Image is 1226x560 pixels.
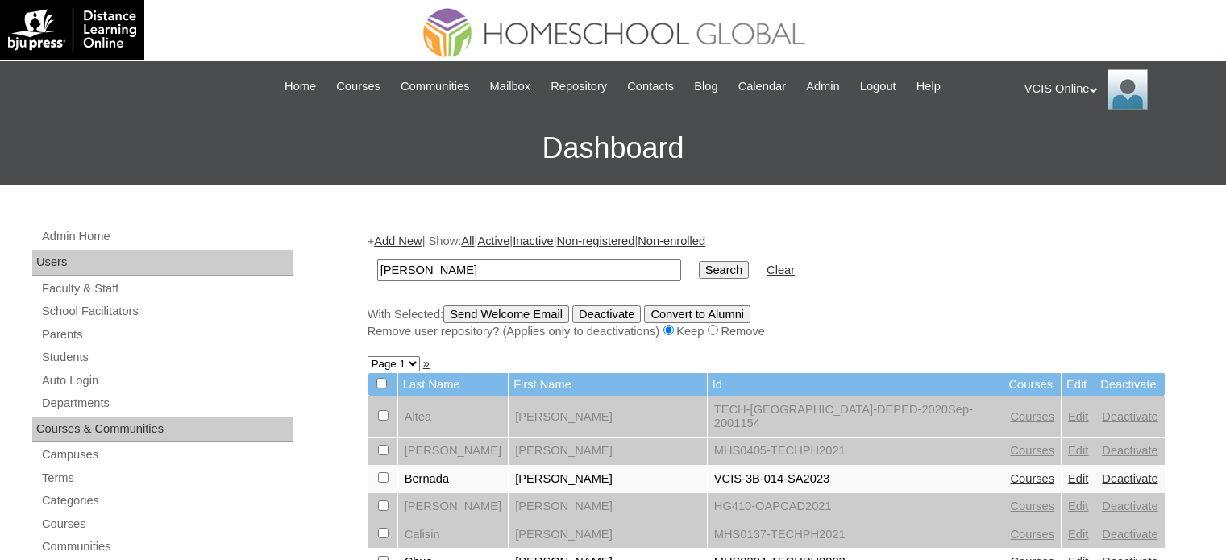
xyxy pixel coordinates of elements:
[644,305,750,323] input: Convert to Alumni
[40,491,293,511] a: Categories
[908,77,949,96] a: Help
[423,357,430,370] a: »
[509,396,707,437] td: [PERSON_NAME]
[401,77,470,96] span: Communities
[509,521,707,549] td: [PERSON_NAME]
[1011,444,1055,457] a: Courses
[694,77,717,96] span: Blog
[708,373,1004,396] td: Id
[490,77,531,96] span: Mailbox
[1108,69,1148,110] img: VCIS Online Admin
[1068,444,1088,457] a: Edit
[1102,500,1157,512] a: Deactivate
[1011,472,1055,485] a: Courses
[767,263,795,276] a: Clear
[40,371,293,391] a: Auto Login
[368,305,1166,340] div: With Selected:
[477,234,509,247] a: Active
[398,493,509,521] td: [PERSON_NAME]
[374,234,422,247] a: Add New
[1068,410,1088,423] a: Edit
[1068,500,1088,512] a: Edit
[398,373,509,396] td: Last Name
[40,301,293,321] a: School Facilitators
[40,325,293,345] a: Parents
[708,521,1004,549] td: MHS0137-TECHPH2021
[32,417,293,442] div: Courses & Communities
[8,112,1218,185] h3: Dashboard
[398,521,509,549] td: Calisin
[482,77,539,96] a: Mailbox
[619,77,682,96] a: Contacts
[708,438,1004,465] td: MHS0405-TECHPH2021
[798,77,848,96] a: Admin
[368,233,1166,339] div: + | Show: | | | |
[1011,500,1055,512] a: Courses
[1102,528,1157,541] a: Deactivate
[393,77,478,96] a: Communities
[730,77,794,96] a: Calendar
[32,250,293,276] div: Users
[556,234,634,247] a: Non-registered
[1102,410,1157,423] a: Deactivate
[398,466,509,493] td: Bernada
[738,77,786,96] span: Calendar
[40,445,293,465] a: Campuses
[708,466,1004,493] td: VCIS-3B-014-SA2023
[638,234,705,247] a: Non-enrolled
[708,396,1004,437] td: TECH-[GEOGRAPHIC_DATA]-DEPED-2020Sep-2001154
[1102,444,1157,457] a: Deactivate
[551,77,607,96] span: Repository
[860,77,896,96] span: Logout
[916,77,941,96] span: Help
[328,77,389,96] a: Courses
[40,514,293,534] a: Courses
[1011,528,1055,541] a: Courses
[40,226,293,247] a: Admin Home
[686,77,725,96] a: Blog
[513,234,554,247] a: Inactive
[1004,373,1062,396] td: Courses
[542,77,615,96] a: Repository
[276,77,324,96] a: Home
[398,396,509,437] td: Altea
[1024,69,1210,110] div: VCIS Online
[509,493,707,521] td: [PERSON_NAME]
[40,537,293,557] a: Communities
[40,279,293,299] a: Faculty & Staff
[1068,528,1088,541] a: Edit
[1068,472,1088,485] a: Edit
[461,234,474,247] a: All
[509,373,707,396] td: First Name
[509,466,707,493] td: [PERSON_NAME]
[40,393,293,413] a: Departments
[40,347,293,367] a: Students
[1062,373,1095,396] td: Edit
[1095,373,1164,396] td: Deactivate
[377,259,681,281] input: Search
[1011,410,1055,423] a: Courses
[509,438,707,465] td: [PERSON_NAME]
[572,305,641,323] input: Deactivate
[336,77,380,96] span: Courses
[708,493,1004,521] td: HG410-OAPCAD2021
[852,77,904,96] a: Logout
[285,77,316,96] span: Home
[627,77,674,96] span: Contacts
[40,468,293,488] a: Terms
[8,8,136,52] img: logo-white.png
[699,261,749,279] input: Search
[368,323,1166,340] div: Remove user repository? (Applies only to deactivations) Keep Remove
[806,77,840,96] span: Admin
[443,305,569,323] input: Send Welcome Email
[1102,472,1157,485] a: Deactivate
[398,438,509,465] td: [PERSON_NAME]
